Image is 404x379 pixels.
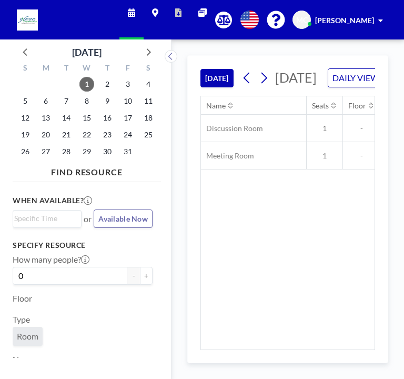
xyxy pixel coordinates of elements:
[307,124,342,133] span: 1
[38,111,53,125] span: Monday, October 13, 2025
[13,314,30,325] label: Type
[100,127,115,142] span: Thursday, October 23, 2025
[140,267,153,285] button: +
[100,94,115,108] span: Thursday, October 9, 2025
[141,127,156,142] span: Saturday, October 25, 2025
[330,71,381,85] span: DAILY VIEW
[206,101,226,111] div: Name
[38,127,53,142] span: Monday, October 20, 2025
[296,15,308,25] span: MC
[72,45,102,59] div: [DATE]
[56,62,77,76] div: T
[120,77,135,92] span: Friday, October 3, 2025
[13,163,161,177] h4: FIND RESOURCE
[100,77,115,92] span: Thursday, October 2, 2025
[200,69,234,87] button: [DATE]
[120,94,135,108] span: Friday, October 10, 2025
[17,331,38,341] span: Room
[59,111,74,125] span: Tuesday, October 14, 2025
[59,127,74,142] span: Tuesday, October 21, 2025
[13,211,81,226] div: Search for option
[18,94,33,108] span: Sunday, October 5, 2025
[343,151,380,161] span: -
[117,62,138,76] div: F
[79,127,94,142] span: Wednesday, October 22, 2025
[79,77,94,92] span: Wednesday, October 1, 2025
[120,144,135,159] span: Friday, October 31, 2025
[94,210,153,228] button: Available Now
[13,241,153,250] h3: Specify resource
[201,151,254,161] span: Meeting Room
[77,62,97,76] div: W
[138,62,158,76] div: S
[13,254,89,265] label: How many people?
[15,62,36,76] div: S
[84,214,92,224] span: or
[79,111,94,125] span: Wednesday, October 15, 2025
[38,144,53,159] span: Monday, October 27, 2025
[141,94,156,108] span: Saturday, October 11, 2025
[97,62,117,76] div: T
[127,267,140,285] button: -
[343,124,380,133] span: -
[38,94,53,108] span: Monday, October 6, 2025
[120,127,135,142] span: Friday, October 24, 2025
[100,144,115,159] span: Thursday, October 30, 2025
[79,144,94,159] span: Wednesday, October 29, 2025
[315,16,374,25] span: [PERSON_NAME]
[98,214,148,223] span: Available Now
[348,101,366,111] div: Floor
[17,9,38,31] img: organization-logo
[312,101,329,111] div: Seats
[18,111,33,125] span: Sunday, October 12, 2025
[141,111,156,125] span: Saturday, October 18, 2025
[18,144,33,159] span: Sunday, October 26, 2025
[275,69,317,85] span: [DATE]
[59,144,74,159] span: Tuesday, October 28, 2025
[36,62,56,76] div: M
[201,124,263,133] span: Discussion Room
[13,293,32,304] label: Floor
[59,94,74,108] span: Tuesday, October 7, 2025
[307,151,342,161] span: 1
[14,213,75,224] input: Search for option
[18,127,33,142] span: Sunday, October 19, 2025
[13,354,34,365] label: Name
[120,111,135,125] span: Friday, October 17, 2025
[141,77,156,92] span: Saturday, October 4, 2025
[100,111,115,125] span: Thursday, October 16, 2025
[79,94,94,108] span: Wednesday, October 8, 2025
